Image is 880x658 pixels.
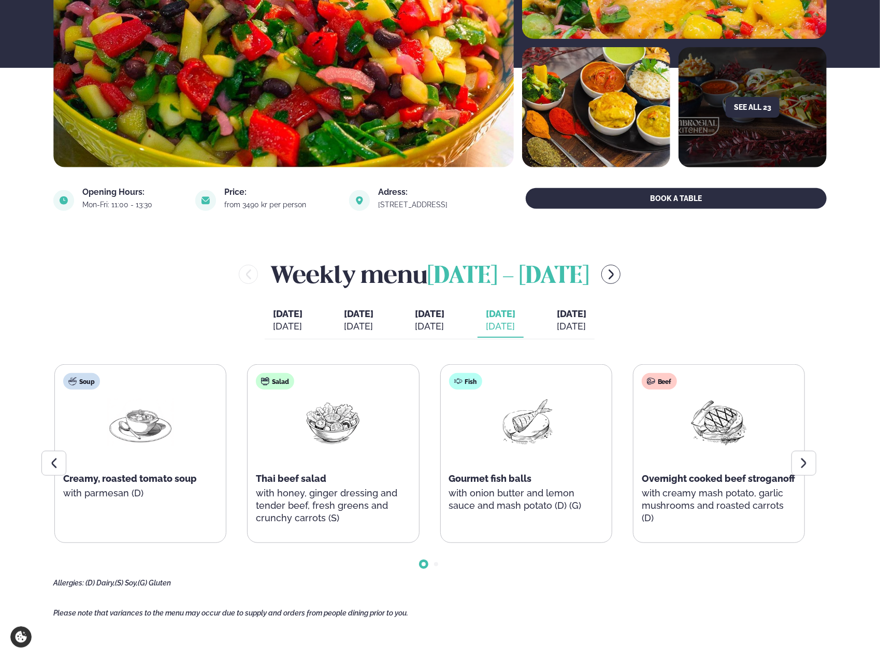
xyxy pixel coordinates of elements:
[256,473,326,484] span: Thai beef salad
[415,308,444,320] span: [DATE]
[449,373,482,390] div: Fish
[273,308,302,319] span: [DATE]
[726,97,780,118] button: See all 23
[239,265,258,284] button: menu-btn-left
[642,373,677,390] div: Beef
[427,265,589,288] span: [DATE] - [DATE]
[378,188,478,196] div: Adress:
[82,188,183,196] div: Opening Hours:
[300,398,366,446] img: Salad.png
[261,377,269,385] img: salad.svg
[63,473,197,484] span: Creamy, roasted tomato soup
[336,304,382,338] button: [DATE] [DATE]
[422,562,426,566] span: Go to slide 1
[344,308,373,319] span: [DATE]
[273,320,302,333] div: [DATE]
[10,626,32,648] a: Cookie settings
[63,487,218,499] p: with parmesan (D)
[415,320,444,333] div: [DATE]
[526,188,827,209] button: BOOK A TABLE
[256,373,294,390] div: Salad
[522,47,670,167] img: image alt
[63,373,100,390] div: Soup
[138,579,171,587] span: (G) Gluten
[642,487,796,524] p: with creamy mash potato, garlic mushrooms and roasted carrots (D)
[224,201,337,209] div: from 3490 kr per person
[434,562,438,566] span: Go to slide 2
[53,190,74,211] img: image alt
[449,473,532,484] span: Gourmet fish balls
[349,190,370,211] img: image alt
[601,265,621,284] button: menu-btn-right
[53,609,408,617] span: Please note that variances to the menu may occur due to supply and orders from people dining prio...
[478,304,524,338] button: [DATE] [DATE]
[344,320,373,333] div: [DATE]
[68,377,77,385] img: soup.svg
[115,579,138,587] span: (S) Soy,
[85,579,115,587] span: (D) Dairy,
[195,190,216,211] img: image alt
[454,377,463,385] img: fish.svg
[53,579,84,587] span: Allergies:
[270,258,589,291] h2: Weekly menu
[686,398,752,446] img: Beef-Meat.png
[642,473,796,484] span: Overnight cooked beef stroganoff
[486,320,515,333] div: [DATE]
[407,304,453,338] button: [DATE] [DATE]
[82,201,183,209] div: Mon-Fri: 11:00 - 13:30
[486,308,515,319] span: [DATE]
[449,487,603,512] p: with onion butter and lemon sauce and mash potato (D) (G)
[647,377,655,385] img: beef.svg
[224,188,337,196] div: Price:
[265,304,311,338] button: [DATE] [DATE]
[256,487,410,524] p: with honey, ginger dressing and tender beef, fresh greens and crunchy carrots (S)
[493,398,559,446] img: Fish.png
[107,398,174,446] img: Soup.png
[549,304,595,338] button: [DATE] [DATE]
[557,320,586,333] div: [DATE]
[557,308,586,319] span: [DATE]
[378,198,478,211] a: link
